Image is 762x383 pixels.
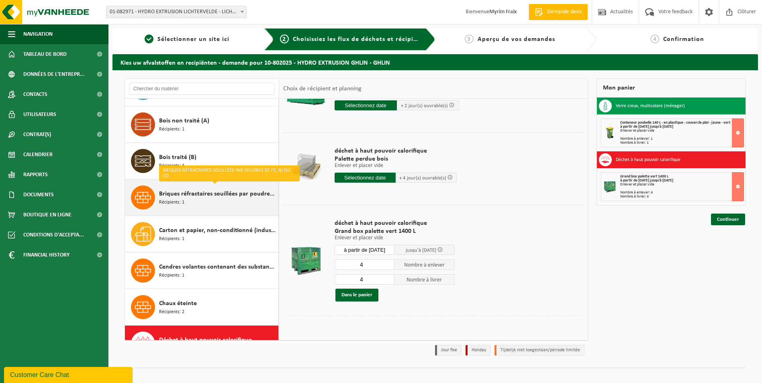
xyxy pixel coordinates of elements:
[159,235,184,243] span: Récipients: 1
[663,36,704,43] span: Confirmation
[125,143,279,179] button: Bois traité (B) Récipients: 4
[335,289,378,302] button: Dans le panier
[159,126,184,133] span: Récipients: 1
[335,155,457,163] span: Palette perdue bois
[125,106,279,143] button: Bois non traité (A) Récipients: 1
[335,235,455,241] p: Enlever et placer vide
[616,100,685,112] h3: Verre creux, multicolore (ménager)
[125,253,279,289] button: Cendres volantes contenant des substances dangereuses Récipients: 1
[335,227,455,235] span: Grand box palette vert 1400 L
[125,216,279,253] button: Carton et papier, non-conditionné (industriel) Récipients: 1
[406,248,436,253] span: jusqu'à [DATE]
[620,141,744,145] div: Nombre à livrer: 1
[545,8,584,16] span: Demande devis
[159,199,184,206] span: Récipients: 1
[125,326,279,362] button: Déchet à haut pouvoir calorifique
[129,83,275,95] input: Chercher du matériel
[335,219,455,227] span: déchet à haut pouvoir calorifique
[159,299,197,308] span: Chaux éteinte
[159,153,196,162] span: Bois traité (B)
[23,124,51,145] span: Contrat(s)
[620,174,668,179] span: Grand box palette vert 1400 L
[23,205,72,225] span: Boutique en ligne
[280,35,289,43] span: 2
[620,191,744,195] div: Nombre à enlever: 4
[529,4,588,20] a: Demande devis
[112,54,758,70] h2: Kies uw afvalstoffen en recipiënten - demande pour 10-802025 - HYDRO EXTRUSION GHLIN - GHLIN
[620,178,673,183] strong: à partir de [DATE] jusqu'à [DATE]
[23,104,56,124] span: Utilisateurs
[279,79,366,99] div: Choix de récipient et planning
[335,173,396,183] input: Sélectionnez date
[23,84,47,104] span: Contacts
[711,214,745,225] a: Continuer
[159,335,252,345] span: Déchet à haut pouvoir calorifique
[489,9,517,15] strong: Myrim Fraix
[466,345,490,356] li: Holiday
[106,6,247,18] span: 01-082971 - HYDRO EXTRUSION LICHTERVELDE - LICHTERVELDE
[23,145,53,165] span: Calendrier
[125,179,279,216] button: Briques réfractaires souillées par poudres de Fe, Ni ou Co Récipients: 1
[23,44,67,64] span: Tableau de bord
[23,225,84,245] span: Conditions d'accepta...
[145,35,153,43] span: 1
[159,308,184,316] span: Récipients: 2
[401,103,448,108] span: + 2 jour(s) ouvrable(s)
[620,129,744,133] div: Enlever et placer vide
[650,35,659,43] span: 4
[399,175,446,181] span: + 4 jour(s) ouvrable(s)
[620,137,744,141] div: Nombre à enlever: 1
[394,259,455,270] span: Nombre à enlever
[335,245,395,255] input: Sélectionnez date
[23,185,54,205] span: Documents
[597,78,746,98] div: Mon panier
[159,162,184,170] span: Récipients: 4
[4,365,134,383] iframe: chat widget
[125,289,279,326] button: Chaux éteinte Récipients: 2
[335,147,457,155] span: déchet à haut pouvoir calorifique
[620,124,673,129] strong: à partir de [DATE] jusqu'à [DATE]
[394,274,455,285] span: Nombre à livrer
[478,36,555,43] span: Aperçu de vos demandes
[23,245,69,265] span: Financial History
[620,120,730,125] span: Conteneur poubelle 140 L - en plastique - couvercle plat - jaune - vert
[335,163,457,169] p: Enlever et placer vide
[106,6,246,18] span: 01-082971 - HYDRO EXTRUSION LICHTERVELDE - LICHTERVELDE
[116,35,258,44] a: 1Sélectionner un site ici
[293,36,427,43] span: Choisissiez les flux de déchets et récipients
[616,153,680,166] h3: Déchet à haut pouvoir calorifique
[159,189,276,199] span: Briques réfractaires souillées par poudres de Fe, Ni ou Co
[159,272,184,279] span: Récipients: 1
[159,226,276,235] span: Carton et papier, non-conditionné (industriel)
[23,24,53,44] span: Navigation
[23,64,85,84] span: Données de l'entrepr...
[335,100,397,110] input: Sélectionnez date
[23,165,48,185] span: Rapports
[620,195,744,199] div: Nombre à livrer: 4
[159,262,276,272] span: Cendres volantes contenant des substances dangereuses
[157,36,229,43] span: Sélectionner un site ici
[620,183,744,187] div: Enlever et placer vide
[494,345,584,356] li: Tijdelijk niet toegestaan/période limitée
[465,35,474,43] span: 3
[159,116,209,126] span: Bois non traité (A)
[435,345,462,356] li: Jour fixe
